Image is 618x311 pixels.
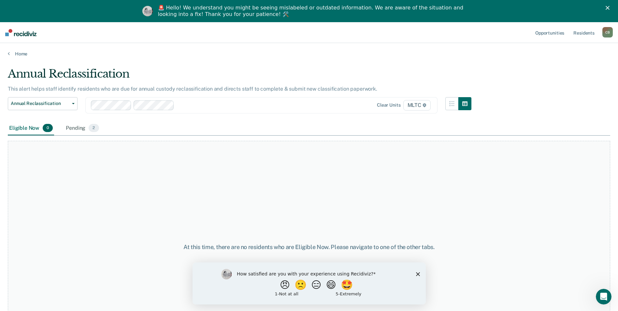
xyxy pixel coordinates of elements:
[606,6,612,10] div: Close
[8,97,78,110] button: Annual Reclassification
[602,27,613,37] button: CB
[377,102,401,108] div: Clear units
[8,121,54,136] div: Eligible Now0
[572,22,596,43] a: Residents
[159,244,460,251] div: At this time, there are no residents who are Eligible Now. Please navigate to one of the other tabs.
[193,262,426,304] iframe: Survey by Kim from Recidiviz
[602,27,613,37] div: C B
[43,124,53,132] span: 0
[89,124,99,132] span: 2
[534,22,566,43] a: Opportunities
[142,6,153,16] img: Profile image for Kim
[158,5,466,18] div: 🚨 Hello! We understand you might be seeing mislabeled or outdated information. We are aware of th...
[403,100,431,111] span: MLTC
[8,86,377,92] p: This alert helps staff identify residents who are due for annual custody reclassification and dir...
[596,289,611,304] iframe: Intercom live chat
[65,121,100,136] div: Pending2
[11,101,69,106] span: Annual Reclassification
[8,51,610,57] a: Home
[5,29,36,36] img: Recidiviz
[8,67,471,86] div: Annual Reclassification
